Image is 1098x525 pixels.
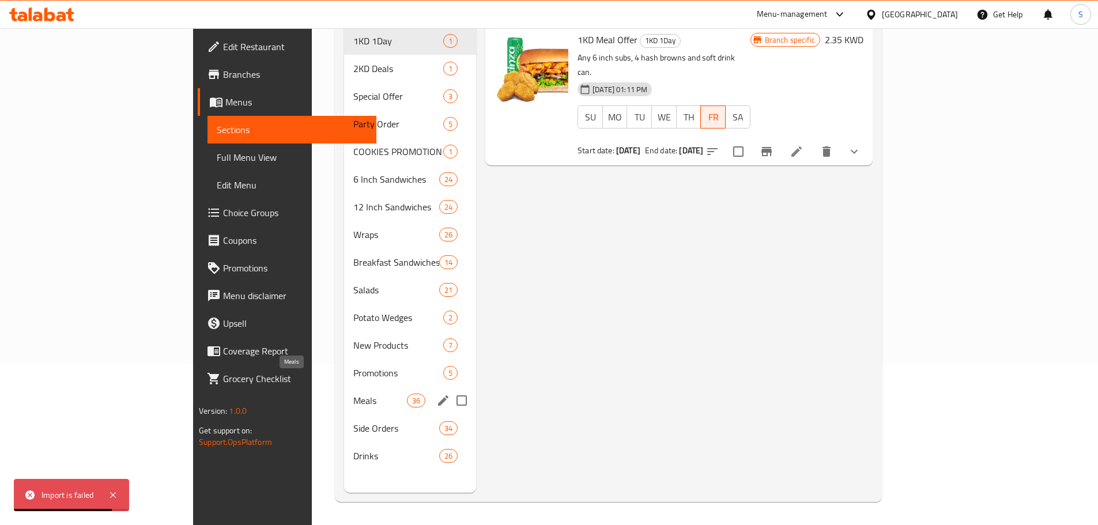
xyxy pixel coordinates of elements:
span: [DATE] 01:11 PM [588,84,652,95]
a: Edit Menu [207,171,376,199]
h6: 2.35 KWD [825,32,863,48]
div: items [439,449,458,463]
a: Menu disclaimer [198,282,376,309]
span: Meals [353,394,407,407]
div: items [443,117,458,131]
a: Coupons [198,226,376,254]
span: FR [705,109,721,126]
div: items [439,421,458,435]
button: FR [700,105,726,129]
span: S [1078,8,1083,21]
span: 7 [444,340,457,351]
div: items [443,89,458,103]
span: 1 [444,63,457,74]
a: Edit Restaurant [198,33,376,61]
div: items [439,255,458,269]
nav: Menu sections [344,22,476,474]
a: Upsell [198,309,376,337]
span: 2KD Deals [353,62,443,75]
div: Promotions5 [344,359,476,387]
span: 24 [440,174,457,185]
span: Drinks [353,449,439,463]
span: 1.0.0 [229,403,247,418]
span: 26 [440,229,457,240]
span: Salads [353,283,439,297]
span: Start date: [578,143,614,158]
span: 34 [440,423,457,434]
div: COOKIES PROMOTION1 [344,138,476,165]
span: 1 [444,146,457,157]
a: Branches [198,61,376,88]
span: 6 Inch Sandwiches [353,172,439,186]
span: 1KD Meal Offer [578,31,637,48]
div: items [439,228,458,241]
div: [GEOGRAPHIC_DATA] [882,8,958,21]
div: items [443,311,458,324]
button: WE [651,105,677,129]
span: Coverage Report [223,344,367,358]
span: 1KD 1Day [640,34,680,47]
p: Any 6 inch subs, 4 hash browns and soft drink can. [578,51,750,80]
span: Branch specific [760,35,820,46]
span: COOKIES PROMOTION [353,145,443,158]
svg: Show Choices [847,145,861,158]
a: Promotions [198,254,376,282]
span: Special Offer [353,89,443,103]
span: Side Orders [353,421,439,435]
span: Coupons [223,233,367,247]
span: 5 [444,119,457,130]
span: 1 [444,36,457,47]
span: Branches [223,67,367,81]
div: Meals36edit [344,387,476,414]
span: Menu disclaimer [223,289,367,303]
span: 14 [440,257,457,268]
span: 24 [440,202,457,213]
span: Grocery Checklist [223,372,367,386]
span: 21 [440,285,457,296]
div: Breakfast Sandwiches14 [344,248,476,276]
span: Menus [225,95,367,109]
span: SA [730,109,746,126]
span: Get support on: [199,423,252,438]
div: 2KD Deals1 [344,55,476,82]
span: 1KD 1Day [353,34,443,48]
span: Wraps [353,228,439,241]
button: Branch-specific-item [753,138,780,165]
span: Party Order [353,117,443,131]
button: show more [840,138,868,165]
div: items [407,394,425,407]
span: 36 [407,395,425,406]
span: End date: [645,143,677,158]
span: TU [632,109,647,126]
span: Promotions [353,366,443,380]
span: SU [583,109,598,126]
span: Version: [199,403,227,418]
a: Coverage Report [198,337,376,365]
div: Party Order5 [344,110,476,138]
span: Edit Menu [217,178,367,192]
img: 1KD Meal Offer [495,32,568,105]
span: Sections [217,123,367,137]
div: New Products7 [344,331,476,359]
div: items [443,145,458,158]
a: Support.OpsPlatform [199,435,272,450]
span: Promotions [223,261,367,275]
span: WE [656,109,672,126]
span: Upsell [223,316,367,330]
div: Import is failed [41,489,97,501]
div: items [439,200,458,214]
span: Potato Wedges [353,311,443,324]
div: Drinks26 [344,442,476,470]
span: Edit Restaurant [223,40,367,54]
a: Sections [207,116,376,143]
span: Select to update [726,139,750,164]
div: 12 Inch Sandwiches24 [344,193,476,221]
span: Choice Groups [223,206,367,220]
